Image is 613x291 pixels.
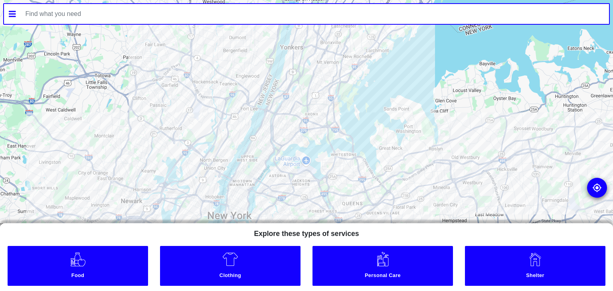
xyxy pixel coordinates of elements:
img: Shelter [527,251,543,267]
a: Shelter [465,246,605,286]
h5: Explore these types of services [247,223,365,241]
img: Food [70,251,86,267]
a: Personal Care [312,246,453,286]
small: Food [10,272,146,281]
a: Food [8,246,148,286]
img: Clothing [222,251,238,267]
a: Clothing [160,246,300,286]
small: Clothing [162,272,299,281]
small: Personal Care [314,272,451,281]
small: Shelter [467,272,603,281]
img: go to my location [592,183,602,193]
input: Find what you need [21,4,609,24]
img: Personal Care [375,251,391,267]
